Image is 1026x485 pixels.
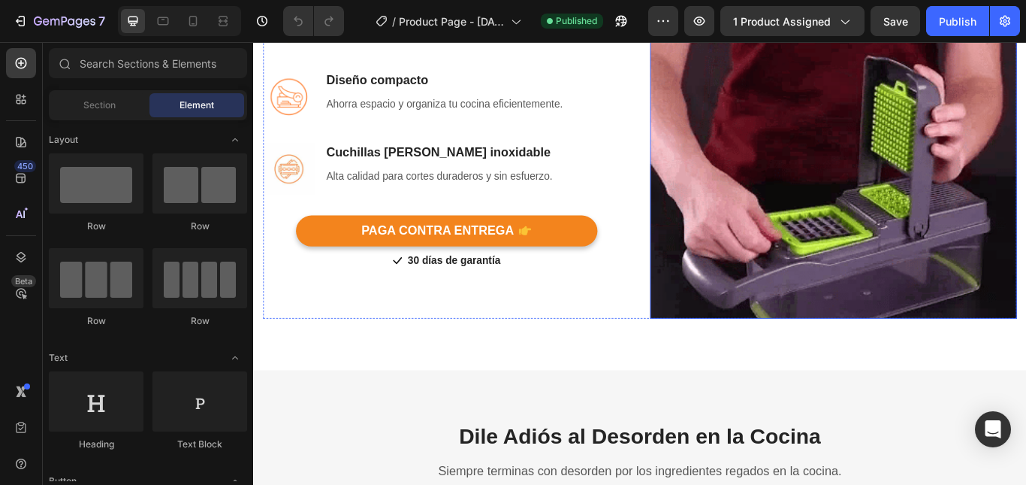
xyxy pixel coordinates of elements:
[152,438,247,451] div: Text Block
[14,160,36,172] div: 450
[392,14,396,29] span: /
[180,99,214,112] span: Element
[98,12,105,30] p: 7
[152,220,247,233] div: Row
[883,15,908,28] span: Save
[399,14,505,29] span: Product Page - [DATE] 10:41:47
[939,14,976,29] div: Publish
[49,133,78,147] span: Layout
[253,42,1026,485] iframe: Design area
[6,6,112,36] button: 7
[49,220,143,233] div: Row
[720,6,865,36] button: 1 product assigned
[223,346,247,370] span: Toggle open
[556,14,597,28] span: Published
[975,411,1011,447] div: Open Intercom Messenger
[49,438,143,451] div: Heading
[49,48,247,78] input: Search Sections & Elements
[49,351,68,365] span: Text
[49,314,143,328] div: Row
[926,6,989,36] button: Publish
[152,314,247,328] div: Row
[11,443,890,478] h2: Dile Adiós al Desorden en la Cocina
[733,14,831,29] span: 1 product assigned
[83,99,116,112] span: Section
[11,275,36,287] div: Beta
[283,6,344,36] div: Undo/Redo
[223,128,247,152] span: Toggle open
[871,6,920,36] button: Save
